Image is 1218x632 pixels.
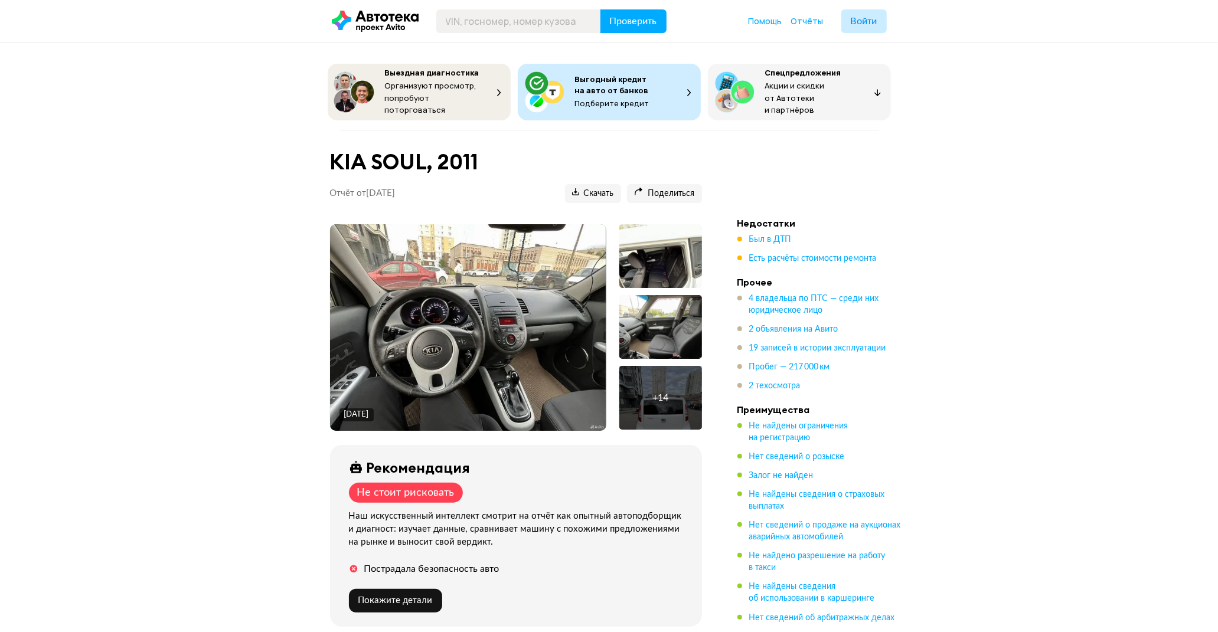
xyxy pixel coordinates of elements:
span: Войти [851,17,877,26]
div: + 14 [652,392,668,404]
button: Скачать [565,184,621,203]
span: 2 техосмотра [749,382,801,390]
button: Проверить [600,9,667,33]
span: Покажите детали [358,596,433,605]
span: Не найдено разрешение на работу в такси [749,552,886,572]
span: Поделиться [634,188,695,199]
div: Наш искусственный интеллект смотрит на отчёт как опытный автоподборщик и диагност: изучает данные... [349,510,688,549]
span: Организуют просмотр, попробуют поторговаться [385,80,477,115]
a: Помощь [749,15,782,27]
span: Выгодный кредит на авто от банков [575,74,649,96]
h4: Преимущества [737,404,903,415]
div: Рекомендация [367,459,471,476]
img: Main car [330,224,606,431]
span: Акции и скидки от Автотеки и партнёров [765,80,825,115]
span: Нет сведений о продаже на аукционах аварийных автомобилей [749,521,901,541]
button: Выгодный кредит на авто от банковПодберите кредит [518,64,701,120]
span: Был в ДТП [749,235,792,244]
span: Пробег — 217 000 км [749,363,830,371]
span: Не найдены ограничения на регистрацию [749,422,848,442]
h1: KIA SOUL, 2011 [330,149,702,175]
p: Отчёт от [DATE] [330,188,396,199]
span: Спецпредложения [765,67,841,78]
span: Не найдены сведения о страховых выплатах [749,490,885,510]
span: Проверить [610,17,657,26]
span: Скачать [572,188,614,199]
input: VIN, госномер, номер кузова [436,9,601,33]
span: 19 записей в истории эксплуатации [749,344,886,352]
button: Покажите детали [349,589,442,613]
button: СпецпредложенияАкции и скидки от Автотеки и партнёров [708,64,891,120]
button: Войти [841,9,887,33]
div: [DATE] [344,410,369,420]
span: Не найдены сведения об использовании в каршеринге [749,582,875,602]
span: Залог не найден [749,471,814,480]
span: 4 владельца по ПТС — среди них юридическое лицо [749,294,879,315]
span: Есть расчёты стоимости ремонта [749,254,877,263]
div: Не стоит рисковать [357,486,455,499]
h4: Прочее [737,276,903,288]
span: Подберите кредит [575,98,649,109]
span: Нет сведений об арбитражных делах [749,614,895,622]
span: 2 объявления на Авито [749,325,838,333]
div: Пострадала безопасность авто [364,563,499,575]
button: Поделиться [627,184,702,203]
span: Нет сведений о розыске [749,453,845,461]
span: Выездная диагностика [385,67,479,78]
a: Отчёты [791,15,824,27]
button: Выездная диагностикаОрганизуют просмотр, попробуют поторговаться [328,64,511,120]
h4: Недостатки [737,217,903,229]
